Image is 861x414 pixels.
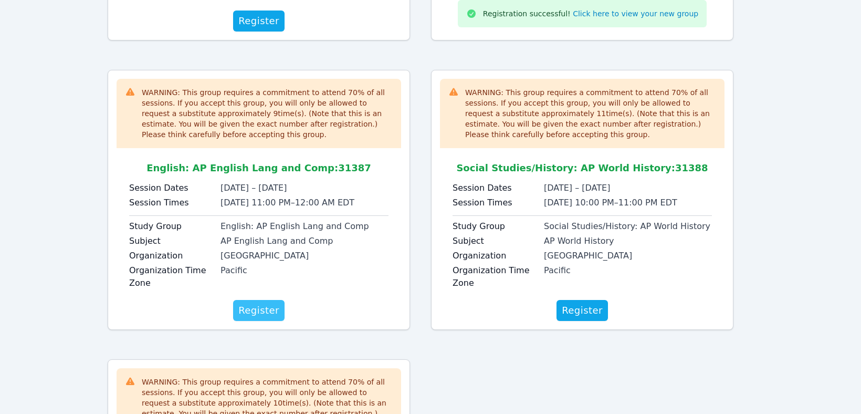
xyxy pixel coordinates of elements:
[556,300,608,321] button: Register
[456,162,708,173] span: Social Studies/History: AP World History : 31388
[291,198,295,208] span: –
[238,303,279,318] span: Register
[562,303,603,318] span: Register
[453,220,538,233] label: Study Group
[544,183,610,193] span: [DATE] – [DATE]
[453,264,538,289] label: Organization Time Zone
[146,162,371,173] span: English: AP English Lang and Comp : 31387
[544,264,712,277] div: Pacific
[233,11,285,32] button: Register
[453,182,538,194] label: Session Dates
[544,220,712,233] div: Social Studies/History: AP World History
[220,264,388,277] div: Pacific
[129,182,214,194] label: Session Dates
[220,250,388,262] div: [GEOGRAPHIC_DATA]
[483,8,698,19] div: Registration successful!
[465,87,716,140] div: WARNING: This group requires a commitment to attend 70 % of all sessions. If you accept this grou...
[129,196,214,209] label: Session Times
[129,235,214,247] label: Subject
[220,235,388,247] div: AP English Lang and Comp
[453,196,538,209] label: Session Times
[238,14,279,28] span: Register
[129,250,214,262] label: Organization
[544,196,712,209] li: [DATE] 10:00 PM 11:00 PM EDT
[129,220,214,233] label: Study Group
[573,8,698,19] a: Click here to view your new group
[220,183,287,193] span: [DATE] – [DATE]
[220,220,388,233] div: English: AP English Lang and Comp
[544,235,712,247] div: AP World History
[129,264,214,289] label: Organization Time Zone
[220,196,388,209] li: [DATE] 11:00 PM 12:00 AM EDT
[614,198,618,208] span: –
[142,87,393,140] div: WARNING: This group requires a commitment to attend 70 % of all sessions. If you accept this grou...
[544,250,712,262] div: [GEOGRAPHIC_DATA]
[453,250,538,262] label: Organization
[453,235,538,247] label: Subject
[233,300,285,321] button: Register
